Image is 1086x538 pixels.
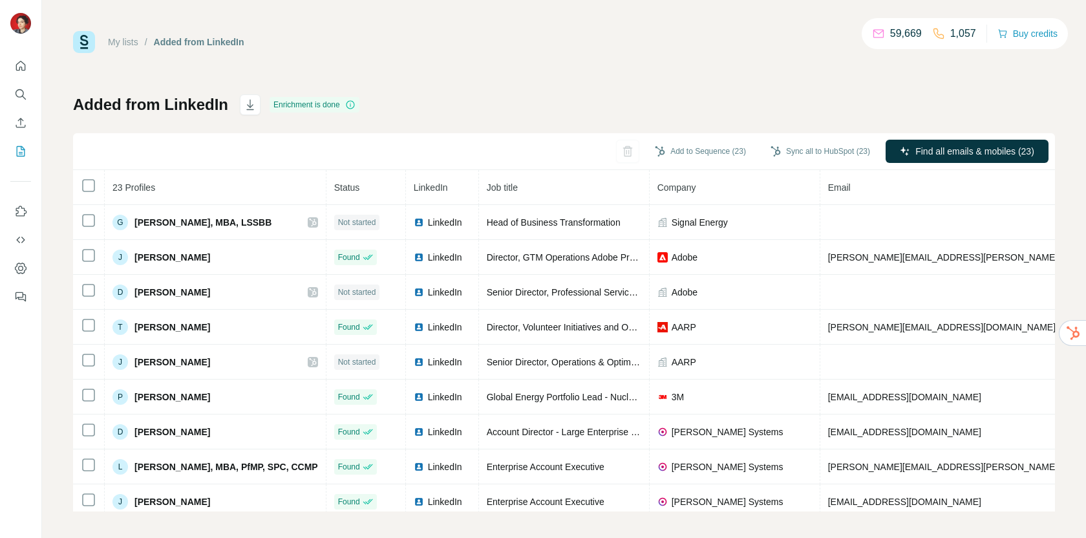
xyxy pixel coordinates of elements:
p: 1,057 [950,26,976,41]
img: company-logo [657,252,668,263]
div: D [112,285,128,300]
button: Use Surfe on LinkedIn [10,200,31,223]
span: [PERSON_NAME] Systems [672,425,783,438]
span: Director, GTM Operations Adobe Professional Services [487,252,708,263]
span: LinkedIn [428,216,462,229]
span: LinkedIn [428,495,462,508]
span: AARP [672,321,696,334]
button: My lists [10,140,31,163]
span: Adobe [672,286,697,299]
img: company-logo [657,322,668,332]
span: Not started [338,286,376,298]
span: LinkedIn [428,286,462,299]
span: [PERSON_NAME] [134,425,210,438]
span: Found [338,426,360,438]
span: Adobe [672,251,697,264]
img: company-logo [657,497,668,507]
img: LinkedIn logo [414,427,424,437]
button: Add to Sequence (23) [646,142,755,161]
img: LinkedIn logo [414,392,424,402]
button: Find all emails & mobiles (23) [886,140,1049,163]
span: [PERSON_NAME][EMAIL_ADDRESS][DOMAIN_NAME] [828,322,1056,332]
img: company-logo [657,427,668,437]
span: [PERSON_NAME] [134,391,210,403]
span: Senior Director, Professional Services Delivery, EMEA [487,287,704,297]
span: 3M [672,391,684,403]
span: [PERSON_NAME] Systems [672,495,783,508]
p: 59,669 [890,26,922,41]
button: Buy credits [997,25,1058,43]
span: Found [338,391,360,403]
img: LinkedIn logo [414,217,424,228]
div: T [112,319,128,335]
img: LinkedIn logo [414,252,424,263]
button: Search [10,83,31,106]
span: [PERSON_NAME] [134,251,210,264]
img: company-logo [657,392,668,402]
button: Use Surfe API [10,228,31,252]
span: Account Director - Large Enterprise (A&D) [487,427,655,437]
span: LinkedIn [428,391,462,403]
span: Head of Business Transformation [487,217,621,228]
span: LinkedIn [414,182,448,193]
img: Avatar [10,13,31,34]
span: LinkedIn [428,425,462,438]
span: 23 Profiles [112,182,155,193]
span: Found [338,461,360,473]
button: Feedback [10,285,31,308]
div: J [112,354,128,370]
span: Global Energy Portfolio Lead - Nuclear [487,392,642,402]
span: LinkedIn [428,321,462,334]
span: [EMAIL_ADDRESS][DOMAIN_NAME] [828,497,981,507]
img: LinkedIn logo [414,462,424,472]
span: Not started [338,217,376,228]
img: LinkedIn logo [414,497,424,507]
span: Company [657,182,696,193]
li: / [145,36,147,48]
div: J [112,250,128,265]
span: Enterprise Account Executive [487,497,604,507]
div: Enrichment is done [270,97,359,113]
h1: Added from LinkedIn [73,94,228,115]
a: My lists [108,37,138,47]
button: Sync all to HubSpot (23) [761,142,879,161]
span: Not started [338,356,376,368]
span: AARP [672,356,696,369]
span: [PERSON_NAME] Systems [672,460,783,473]
span: [EMAIL_ADDRESS][DOMAIN_NAME] [828,392,981,402]
button: Enrich CSV [10,111,31,134]
span: Found [338,496,360,508]
span: [PERSON_NAME] [134,286,210,299]
span: Signal Energy [672,216,728,229]
span: LinkedIn [428,356,462,369]
div: G [112,215,128,230]
span: LinkedIn [428,460,462,473]
span: Director, Volunteer Initiatives and Operations Optimization [487,322,719,332]
span: LinkedIn [428,251,462,264]
div: Added from LinkedIn [154,36,244,48]
span: Email [828,182,851,193]
button: Quick start [10,54,31,78]
span: [PERSON_NAME] [134,495,210,508]
span: Find all emails & mobiles (23) [915,145,1034,158]
img: Surfe Logo [73,31,95,53]
span: Found [338,252,360,263]
span: Found [338,321,360,333]
span: Status [334,182,360,193]
span: Job title [487,182,518,193]
span: [PERSON_NAME], MBA, PfMP, SPC, CCMP [134,460,318,473]
div: L [112,459,128,475]
img: company-logo [657,462,668,472]
span: [PERSON_NAME], MBA, LSSBB [134,216,271,229]
div: P [112,389,128,405]
div: D [112,424,128,440]
div: J [112,494,128,510]
span: [PERSON_NAME] [134,321,210,334]
span: Senior Director, Operations & Optimization, Membership Lifecycle Management [487,357,805,367]
span: [EMAIL_ADDRESS][DOMAIN_NAME] [828,427,981,437]
img: LinkedIn logo [414,287,424,297]
img: LinkedIn logo [414,322,424,332]
button: Dashboard [10,257,31,280]
span: [PERSON_NAME] [134,356,210,369]
img: LinkedIn logo [414,357,424,367]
